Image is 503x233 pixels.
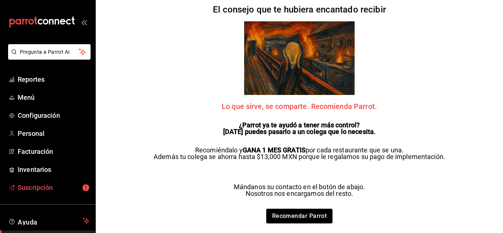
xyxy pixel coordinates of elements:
span: Reportes [18,74,89,84]
span: Menú [18,92,89,102]
span: Facturación [18,146,89,156]
span: Pregunta a Parrot AI [20,48,79,56]
span: Personal [18,128,89,138]
strong: GANA 1 MES GRATIS [243,146,306,154]
span: Configuración [18,110,89,120]
span: Inventarios [18,165,89,174]
strong: ¿Parrot ya te ayudó a tener más control? [239,121,360,129]
span: Suscripción [18,183,89,193]
p: Recomiéndalo y por cada restaurante que se una. Además tu colega se ahorra hasta $13,000 MXN porq... [154,147,445,160]
button: Pregunta a Parrot AI [8,44,91,60]
h2: El consejo que te hubiera encantado recibir [213,5,386,14]
span: Lo que sirve, se comparte. Recomienda Parrot. [222,103,377,110]
p: Mándanos su contacto en el botón de abajo. Nosotros nos encargamos del resto. [234,184,365,197]
strong: [DATE] puedes pasarlo a un colega que lo necesita. [223,128,376,135]
img: referrals Parrot [244,21,355,95]
button: open_drawer_menu [81,19,87,25]
a: Pregunta a Parrot AI [5,53,91,61]
a: Recomendar Parrot [266,209,333,223]
span: Ayuda [18,216,80,225]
